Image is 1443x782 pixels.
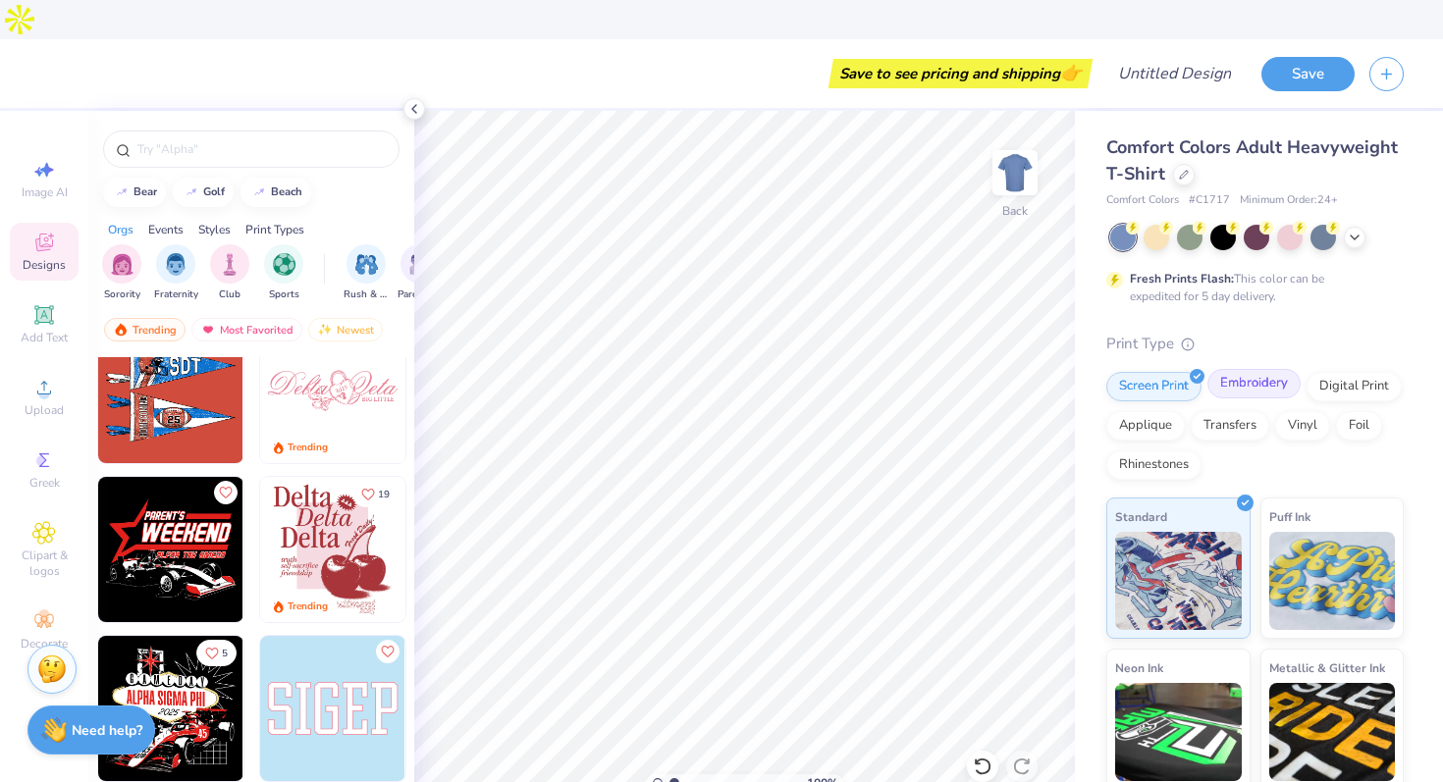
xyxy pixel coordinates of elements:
div: Embroidery [1207,369,1301,398]
input: overall type: UNKNOWN_TYPE html type: HTML_TYPE_UNSPECIFIED server type: NO_SERVER_DATA heuristic... [135,139,387,159]
div: Trending [104,318,186,341]
div: Styles [198,221,231,238]
div: Most Favorited [191,318,302,341]
img: Fraternity Image [165,253,187,276]
img: Newest.gif [317,323,333,337]
button: filter button [398,244,443,302]
img: 3b4e984f-edb8-4c39-8d58-6cefc6b026ef [404,477,550,622]
div: filter for Fraternity [154,244,198,302]
button: Like [376,640,400,663]
button: Like [352,481,399,507]
div: Print Types [245,221,304,238]
img: Club Image [219,253,240,276]
img: 02ba04f1-169f-4362-beab-8161d18bd5e8 [98,477,243,622]
button: Like [214,481,238,504]
div: filter for Rush & Bid [344,244,389,302]
img: Sports Image [273,253,295,276]
button: beach [240,178,311,207]
img: ef655e77-3cbd-421f-9130-1e792738a5f8 [242,636,388,781]
button: filter button [344,244,389,302]
div: Vinyl [1275,411,1330,441]
img: Back [995,153,1035,192]
img: 39428d98-7d4c-4e59-9ea9-061528b0d223 [404,636,550,781]
div: Digital Print [1307,372,1402,401]
button: filter button [264,244,303,302]
span: Decorate [21,636,68,652]
span: # C1717 [1189,192,1230,209]
button: Like [196,640,237,666]
span: Puff Ink [1269,506,1310,527]
div: Screen Print [1106,372,1202,401]
span: Designs [23,257,66,273]
img: 86dd0169-4f34-468c-974a-a1f47afc948b [242,318,388,463]
strong: Need help? [72,721,142,740]
img: Sorority Image [111,253,134,276]
span: Image AI [22,184,68,200]
img: a89e030c-5610-4f96-af63-7c13c0d4198c [242,477,388,622]
span: Comfort Colors Adult Heavyweight T-Shirt [1106,135,1398,185]
div: Events [148,221,184,238]
img: Puff Ink [1269,532,1396,630]
div: bear [134,186,157,197]
span: Sorority [104,287,140,302]
div: filter for Sports [264,244,303,302]
span: Neon Ink [1115,657,1163,678]
img: bd25101c-83e2-45e6-bb55-b8e8797bbdf8 [98,318,243,463]
img: Standard [1115,532,1242,630]
button: bear [103,178,166,207]
img: f0bd29c9-a945-4ff3-8381-1235c733871e [260,318,405,463]
img: f13d24e2-60bc-40ad-a640-70e85d21f66b [260,477,405,622]
div: Trending [288,600,328,614]
span: Rush & Bid [344,287,389,302]
span: Minimum Order: 24 + [1240,192,1338,209]
div: Orgs [108,221,134,238]
img: Rush & Bid Image [355,253,378,276]
div: filter for Parent's Weekend [398,244,443,302]
img: trend_line.gif [114,186,130,198]
span: Greek [29,475,60,491]
div: Rhinestones [1106,450,1202,480]
div: Applique [1106,411,1185,441]
strong: Fresh Prints Flash: [1130,271,1234,287]
div: beach [271,186,302,197]
img: most_fav.gif [200,323,216,337]
span: Comfort Colors [1106,192,1179,209]
button: filter button [102,244,141,302]
img: trending.gif [113,323,129,337]
span: Upload [25,402,64,418]
img: Parent's Weekend Image [409,253,432,276]
img: trend_line.gif [251,186,267,198]
div: golf [203,186,225,197]
button: filter button [154,244,198,302]
div: filter for Club [210,244,249,302]
div: Back [1002,202,1028,220]
img: Metallic & Glitter Ink [1269,683,1396,781]
span: Standard [1115,506,1167,527]
div: Trending [288,441,328,455]
span: Add Text [21,330,68,345]
span: Clipart & logos [10,547,79,579]
div: Save to see pricing and shipping [833,59,1088,88]
img: 31f27508-d197-4bca-911b-9750e119d297 [98,636,243,781]
div: Newest [308,318,383,341]
div: This color can be expedited for 5 day delivery. [1130,270,1371,305]
span: 5 [222,649,228,658]
span: 👉 [1060,61,1082,84]
span: Parent's Weekend [398,287,443,302]
div: filter for Sorority [102,244,141,302]
span: 19 [378,490,390,499]
img: dc868ec6-1a62-4f1c-be05-ee180037db78 [260,636,405,781]
button: golf [173,178,234,207]
button: filter button [210,244,249,302]
span: Metallic & Glitter Ink [1269,657,1385,678]
input: overall type: UNKNOWN_TYPE html type: HTML_TYPE_UNSPECIFIED server type: NO_SERVER_DATA heuristic... [1102,54,1247,93]
div: Transfers [1191,411,1269,441]
span: Club [219,287,240,302]
button: Save [1261,57,1355,91]
div: Print Type [1106,333,1404,355]
span: Sports [269,287,299,302]
img: Neon Ink [1115,683,1242,781]
img: trend_line.gif [184,186,199,198]
img: 0c8435f6-c2c6-448b-a170-04557a56686c [404,318,550,463]
span: Fraternity [154,287,198,302]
